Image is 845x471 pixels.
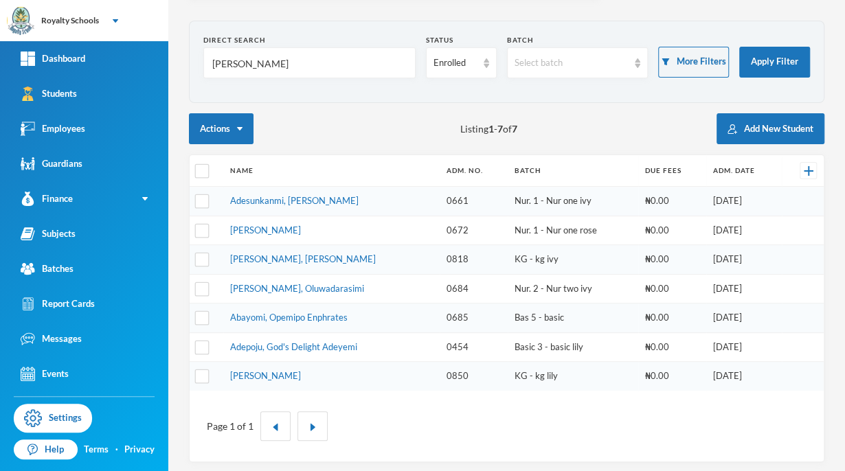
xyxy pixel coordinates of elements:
[21,227,76,241] div: Subjects
[426,35,497,45] div: Status
[230,225,301,235] a: [PERSON_NAME]
[804,166,813,176] img: +
[512,123,517,135] b: 7
[508,187,638,216] td: Nur. 1 - Nur one ivy
[223,155,440,187] th: Name
[706,274,782,303] td: [DATE]
[21,157,82,171] div: Guardians
[507,35,649,45] div: Batch
[14,439,78,460] a: Help
[433,56,477,70] div: Enrolled
[440,155,508,187] th: Adm. No.
[21,122,85,136] div: Employees
[638,274,706,303] td: ₦0.00
[706,216,782,245] td: [DATE]
[207,419,253,433] div: Page 1 of 1
[21,262,74,276] div: Batches
[84,443,109,457] a: Terms
[230,253,376,264] a: [PERSON_NAME], [PERSON_NAME]
[230,283,364,294] a: [PERSON_NAME], Oluwadarasimi
[21,367,69,381] div: Events
[41,14,99,27] div: Royalty Schools
[706,332,782,362] td: [DATE]
[508,274,638,303] td: Nur. 2 - Nur two ivy
[717,113,824,144] button: Add New Student
[739,47,810,78] button: Apply Filter
[460,122,517,136] span: Listing - of
[638,245,706,275] td: ₦0.00
[21,192,73,206] div: Finance
[508,245,638,275] td: KG - kg ivy
[440,274,508,303] td: 0684
[440,245,508,275] td: 0818
[440,187,508,216] td: 0661
[488,123,494,135] b: 1
[638,216,706,245] td: ₦0.00
[14,404,92,433] a: Settings
[497,123,503,135] b: 7
[440,216,508,245] td: 0672
[440,332,508,362] td: 0454
[508,332,638,362] td: Basic 3 - basic lily
[638,362,706,391] td: ₦0.00
[440,362,508,391] td: 0850
[203,35,416,45] div: Direct Search
[638,303,706,333] td: ₦0.00
[706,245,782,275] td: [DATE]
[638,332,706,362] td: ₦0.00
[508,362,638,391] td: KG - kg lily
[189,113,253,144] button: Actions
[706,303,782,333] td: [DATE]
[508,303,638,333] td: Bas 5 - basic
[508,155,638,187] th: Batch
[124,443,155,457] a: Privacy
[115,443,118,457] div: ·
[658,47,729,78] button: More Filters
[230,341,357,352] a: Adepoju, God's Delight Adeyemi
[638,155,706,187] th: Due Fees
[706,362,782,391] td: [DATE]
[508,216,638,245] td: Nur. 1 - Nur one rose
[515,56,629,70] div: Select batch
[638,187,706,216] td: ₦0.00
[21,332,82,346] div: Messages
[230,195,359,206] a: Adesunkanmi, [PERSON_NAME]
[230,370,301,381] a: [PERSON_NAME]
[230,312,348,323] a: Abayomi, Opemipo Enphrates
[8,8,35,35] img: logo
[21,297,95,311] div: Report Cards
[706,187,782,216] td: [DATE]
[440,303,508,333] td: 0685
[211,48,408,79] input: Name, Admin No, Phone number, Email Address
[21,51,85,66] div: Dashboard
[706,155,782,187] th: Adm. Date
[21,87,77,101] div: Students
